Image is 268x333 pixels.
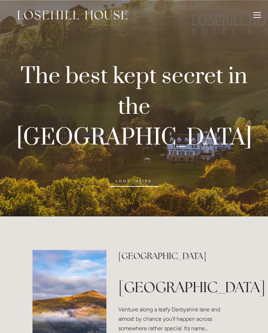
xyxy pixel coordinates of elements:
h1: [GEOGRAPHIC_DATA] [118,277,235,297]
h2: [GEOGRAPHIC_DATA] [118,250,235,262]
img: Losehill House [17,10,127,20]
strong: The best kept secret in the [GEOGRAPHIC_DATA] [16,62,253,152]
a: look inside [110,176,158,187]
